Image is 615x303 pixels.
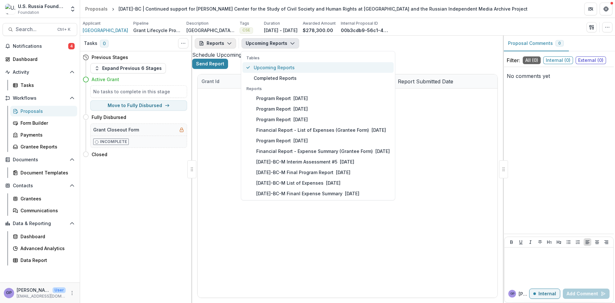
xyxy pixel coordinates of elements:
[523,56,541,64] span: All ( 0 )
[375,148,390,154] span: [DATE]
[372,127,386,133] span: [DATE]
[574,238,582,246] button: Ordered List
[242,28,250,32] span: CSE
[20,195,72,202] div: Grantees
[192,51,503,59] h2: Schedule Upcoming Reports
[10,193,77,204] a: Grantees
[256,148,373,155] p: Financial Report - Expense Summary (Grantee Form)
[13,44,68,49] span: Notifications
[341,27,389,34] p: 00b3cdb9-56c1-4260-89fe-dfcced2b1ccd
[10,141,77,152] a: Grantee Reports
[536,238,544,246] button: Strike
[16,26,53,32] span: Search...
[256,190,342,197] p: [DATE]-BC-M Finanl Expense Summary
[10,255,77,265] a: Data Report
[256,180,324,186] p: [DATE]-BC-M List of Expenses
[18,10,39,15] span: Foundation
[3,54,77,64] a: Dashboard
[198,74,246,88] div: Grant Id
[256,137,291,144] p: Program Report
[20,131,72,138] div: Payments
[10,167,77,178] a: Document Templates
[3,93,77,103] button: Open Workflows
[603,238,610,246] button: Align Right
[558,41,561,46] span: 0
[83,21,101,26] p: Applicant
[519,290,529,297] p: [PERSON_NAME] P
[83,4,110,13] a: Proposals
[293,117,308,122] span: [DATE]
[293,138,308,143] span: [DATE]
[93,88,184,95] h5: No tasks to complete in this stage
[246,86,390,92] p: Reports
[517,238,525,246] button: Underline
[133,21,149,26] p: Pipeline
[293,106,308,112] span: [DATE]
[345,191,359,196] span: [DATE]
[10,80,77,90] a: Tasks
[3,181,77,191] button: Open Contacts
[5,4,15,14] img: U.S. Russia Foundation
[10,118,77,128] a: Form Builder
[83,4,530,13] nav: breadcrumb
[20,207,72,214] div: Communications
[13,96,67,101] span: Workflows
[394,74,457,88] div: Report Submitted Date
[92,76,119,83] h4: Active Grant
[93,126,139,133] h5: Grant Closeout Form
[336,170,350,175] span: [DATE]
[254,75,390,81] span: Completed Reports
[543,56,573,64] span: Internal ( 0 )
[53,287,66,293] p: User
[198,78,223,85] div: Grant Id
[242,38,299,48] button: Upcoming Reports
[100,40,109,47] span: 0
[10,231,77,242] a: Dashboard
[508,238,515,246] button: Bold
[529,289,560,299] button: Internal
[68,43,75,49] span: 4
[264,21,280,26] p: Duration
[256,127,369,133] p: Financial Report - List of Expenses (Grantee Form)
[83,27,128,34] a: [GEOGRAPHIC_DATA]
[256,158,337,165] p: [DATE]-BC-M Interim Assessment #5
[13,56,72,63] div: Dashboard
[18,3,66,10] div: U.S. Russia Foundation
[254,64,390,71] span: Upcoming Reports
[264,27,298,34] p: [DATE] - [DATE]
[510,292,514,295] div: Gennady Podolny
[503,36,569,51] button: Proposal Comments
[394,78,457,85] div: Report Submitted Date
[10,106,77,116] a: Proposals
[563,289,610,299] button: Add Comment
[13,183,67,189] span: Contacts
[340,159,354,164] span: [DATE]
[20,120,72,126] div: Form Builder
[341,21,378,26] p: Internal Proposal ID
[507,72,611,80] p: No comments yet
[3,41,77,51] button: Notifications4
[600,3,612,15] button: Get Help
[256,95,291,102] p: Program Report
[6,291,12,295] div: Gennady Podolny
[92,114,126,121] h4: Fully Disbursed
[246,55,390,61] p: Tables
[92,54,128,61] h4: Previous Stages
[20,169,72,176] div: Document Templates
[186,27,234,34] p: [GEOGRAPHIC_DATA] in [GEOGRAPHIC_DATA][PERSON_NAME], [GEOGRAPHIC_DATA], in collaboration with [GE...
[17,287,50,293] p: [PERSON_NAME]
[10,243,77,254] a: Advanced Analytics
[119,5,528,12] div: [DATE]-BC | Continued support for [PERSON_NAME] Center for the Study of Civil Society and Human R...
[192,59,228,69] button: Send Report
[17,293,66,299] p: [EMAIL_ADDRESS][DOMAIN_NAME]
[507,56,520,64] p: Filter:
[10,205,77,216] a: Communications
[584,3,597,15] button: Partners
[90,63,166,73] button: Expand Previous 6 Stages
[303,27,333,34] p: $278,300.00
[84,41,97,46] h3: Tasks
[85,5,108,12] div: Proposals
[256,105,291,112] p: Program Report
[538,291,556,297] p: Internal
